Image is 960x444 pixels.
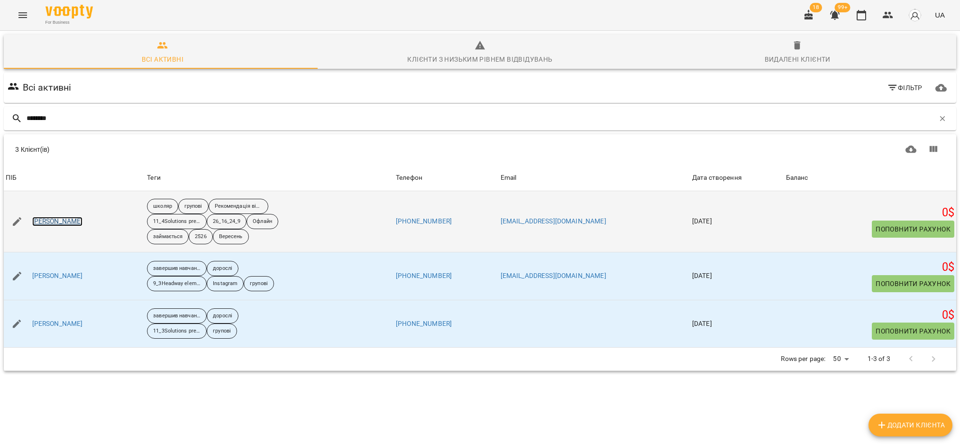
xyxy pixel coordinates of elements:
p: завершив навчання [153,265,201,273]
div: Вересень [213,229,249,244]
img: avatar_s.png [908,9,922,22]
p: Rows per page: [781,354,825,364]
div: школяр [147,199,178,214]
div: 3 Клієнт(ів) [15,145,475,154]
div: групові [207,324,237,339]
p: групові [250,280,268,288]
button: UA [931,6,949,24]
div: завершив навчання [147,308,207,324]
p: Рекомендація від друзів знайомих тощо [215,203,262,211]
div: Теги [147,172,392,184]
p: 9_3Headway elementary Pr S [153,280,201,288]
p: дорослі [213,312,232,320]
a: [PHONE_NUMBER] [396,217,452,225]
div: Email [501,172,517,184]
button: Поповнити рахунок [872,323,954,340]
div: Sort [501,172,517,184]
p: дорослі [213,265,232,273]
div: 2526 [189,229,212,244]
span: Поповнити рахунок [876,223,951,235]
button: Завантажити CSV [900,138,923,161]
div: групові [178,199,209,214]
span: Додати клієнта [876,419,945,431]
span: 18 [810,3,822,12]
a: [PERSON_NAME] [32,271,83,281]
a: [EMAIL_ADDRESS][DOMAIN_NAME] [501,217,606,225]
p: групові [213,327,231,335]
div: 11_4Solutions pre-int comparativessuperlatives [147,214,207,229]
button: Додати клієнта [869,414,952,436]
div: Видалені клієнти [765,54,831,65]
div: завершив навчання [147,261,207,276]
p: 26_16_24_9 [213,218,240,226]
div: 26_16_24_9 [207,214,247,229]
div: Sort [692,172,742,184]
a: [EMAIL_ADDRESS][DOMAIN_NAME] [501,272,606,279]
div: Sort [6,172,17,184]
div: Офлайн [247,214,278,229]
span: UA [935,10,945,20]
span: Телефон [396,172,497,184]
div: Table Toolbar [4,134,956,165]
div: Дата створення [692,172,742,184]
div: 9_3Headway elementary Pr S [147,276,207,291]
div: Всі активні [142,54,183,65]
span: Дата створення [692,172,782,184]
span: ПІБ [6,172,143,184]
p: 11_3Solutions pre-intermidiate someanymuchmany [153,327,201,335]
p: Вересень [219,233,243,241]
td: [DATE] [690,300,784,348]
div: займається [147,229,189,244]
button: Фільтр [883,79,926,96]
h5: 0 $ [786,205,954,220]
div: Клієнти з низьким рівнем відвідувань [407,54,552,65]
div: Рекомендація від друзів знайомих тощо [209,199,268,214]
div: Sort [786,172,808,184]
td: [DATE] [690,191,784,252]
p: займається [153,233,183,241]
p: завершив навчання [153,312,201,320]
div: Instagram [207,276,244,291]
a: [PHONE_NUMBER] [396,272,452,279]
p: 11_4Solutions pre-int comparativessuperlatives [153,218,201,226]
div: 11_3Solutions pre-intermidiate someanymuchmany [147,324,207,339]
button: Menu [11,4,34,27]
div: Телефон [396,172,422,184]
p: Офлайн [253,218,272,226]
span: Email [501,172,688,184]
p: 2526 [195,233,206,241]
button: Поповнити рахунок [872,275,954,292]
div: ПІБ [6,172,17,184]
div: дорослі [207,261,238,276]
div: Баланс [786,172,808,184]
span: 99+ [835,3,850,12]
img: Voopty Logo [46,5,93,18]
p: групові [184,203,202,211]
p: 1-3 of 3 [868,354,890,364]
span: Поповнити рахунок [876,278,951,289]
div: 50 [829,352,852,366]
button: Поповнити рахунок [872,221,954,238]
div: Sort [396,172,422,184]
h6: Всі активні [23,80,72,95]
a: [PERSON_NAME] [32,217,83,226]
span: Фільтр [887,82,923,93]
button: Показати колонки [922,138,945,161]
p: школяр [153,203,172,211]
h5: 0 $ [786,308,954,323]
p: Instagram [213,280,238,288]
td: [DATE] [690,252,784,300]
span: For Business [46,19,93,26]
div: дорослі [207,308,238,324]
span: Баланс [786,172,954,184]
a: [PHONE_NUMBER] [396,320,452,327]
h5: 0 $ [786,260,954,275]
span: Поповнити рахунок [876,325,951,337]
a: [PERSON_NAME] [32,319,83,329]
div: групові [244,276,274,291]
